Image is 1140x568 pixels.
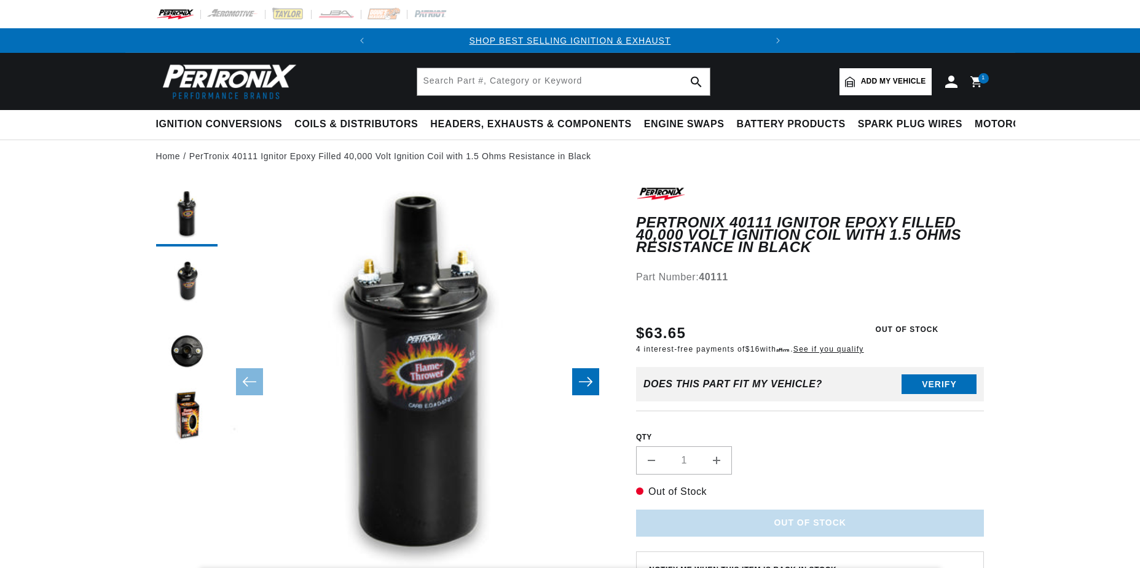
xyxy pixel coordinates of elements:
[636,432,985,443] label: QTY
[424,110,637,139] summary: Headers, Exhausts & Components
[156,110,289,139] summary: Ignition Conversions
[156,388,218,449] button: Load image 4 in gallery view
[156,60,297,103] img: Pertronix
[374,34,765,47] div: Announcement
[839,68,932,95] a: Add my vehicle
[869,322,945,337] span: Out of Stock
[156,149,985,163] nav: breadcrumbs
[981,73,985,84] span: 1
[636,344,864,355] p: 4 interest-free payments of with .
[236,368,263,395] button: Slide left
[737,118,846,131] span: Battery Products
[643,379,822,390] div: Does This part fit My vehicle?
[636,269,985,285] div: Part Number:
[156,320,218,382] button: Load image 3 in gallery view
[350,28,374,53] button: Translation missing: en.sections.announcements.previous_announcement
[288,110,424,139] summary: Coils & Distributors
[969,110,1054,139] summary: Motorcycle
[294,118,418,131] span: Coils & Distributors
[156,118,283,131] span: Ignition Conversions
[636,216,985,254] h1: PerTronix 40111 Ignitor Epoxy Filled 40,000 Volt Ignition Coil with 1.5 Ohms Resistance in Black
[417,68,710,95] input: Search Part #, Category or Keyword
[766,28,790,53] button: Translation missing: en.sections.announcements.next_announcement
[156,149,181,163] a: Home
[469,36,670,45] a: SHOP BEST SELLING IGNITION & EXHAUST
[858,118,962,131] span: Spark Plug Wires
[852,110,969,139] summary: Spark Plug Wires
[902,374,977,394] button: Verify
[745,345,760,353] span: $16
[156,185,218,247] button: Load image 1 in gallery view
[683,68,710,95] button: search button
[430,118,631,131] span: Headers, Exhausts & Components
[638,110,731,139] summary: Engine Swaps
[636,484,985,500] p: Out of Stock
[189,149,591,163] a: PerTronix 40111 Ignitor Epoxy Filled 40,000 Volt Ignition Coil with 1.5 Ohms Resistance in Black
[572,368,599,395] button: Slide right
[156,253,218,314] button: Load image 2 in gallery view
[636,322,686,344] span: $63.65
[374,34,765,47] div: 1 of 2
[975,118,1048,131] span: Motorcycle
[731,110,852,139] summary: Battery Products
[699,272,728,282] strong: 40111
[861,76,926,87] span: Add my vehicle
[793,345,864,353] a: See if you qualify - Learn more about Affirm Financing (opens in modal)
[776,346,790,352] span: Affirm
[644,118,725,131] span: Engine Swaps
[125,28,1015,53] slideshow-component: Translation missing: en.sections.announcements.announcement_bar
